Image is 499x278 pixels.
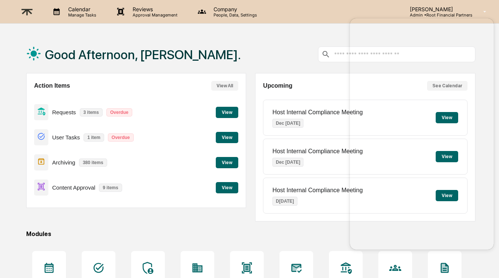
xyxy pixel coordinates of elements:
[26,230,475,238] div: Modules
[52,134,80,140] p: User Tasks
[208,12,261,18] p: People, Data, Settings
[216,157,238,168] button: View
[62,12,100,18] p: Manage Tasks
[80,108,103,117] p: 3 items
[475,253,495,274] iframe: Open customer support
[211,81,238,91] button: View All
[272,158,303,167] p: Dec [DATE]
[18,3,36,21] img: logo
[216,107,238,118] button: View
[99,184,122,192] p: 9 items
[404,12,472,18] p: Admin • Root Financial Partners
[52,109,76,115] p: Requests
[272,119,303,128] p: Dec [DATE]
[34,82,70,89] h2: Action Items
[216,184,238,191] a: View
[263,82,292,89] h2: Upcoming
[216,132,238,143] button: View
[272,187,363,194] p: Host Internal Compliance Meeting
[84,133,104,142] p: 1 item
[272,148,363,155] p: Host Internal Compliance Meeting
[79,158,107,167] p: 380 items
[108,133,134,142] p: Overdue
[216,182,238,193] button: View
[216,133,238,140] a: View
[208,6,261,12] p: Company
[106,108,132,117] p: Overdue
[127,12,181,18] p: Approval Management
[52,184,95,191] p: Content Approval
[272,109,363,116] p: Host Internal Compliance Meeting
[350,18,494,250] iframe: Customer support window
[216,108,238,115] a: View
[404,6,472,12] p: [PERSON_NAME]
[45,47,241,62] h1: Good Afternoon, [PERSON_NAME].
[216,158,238,166] a: View
[62,6,100,12] p: Calendar
[52,159,75,166] p: Archiving
[272,197,297,206] p: D[DATE]
[127,6,181,12] p: Reviews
